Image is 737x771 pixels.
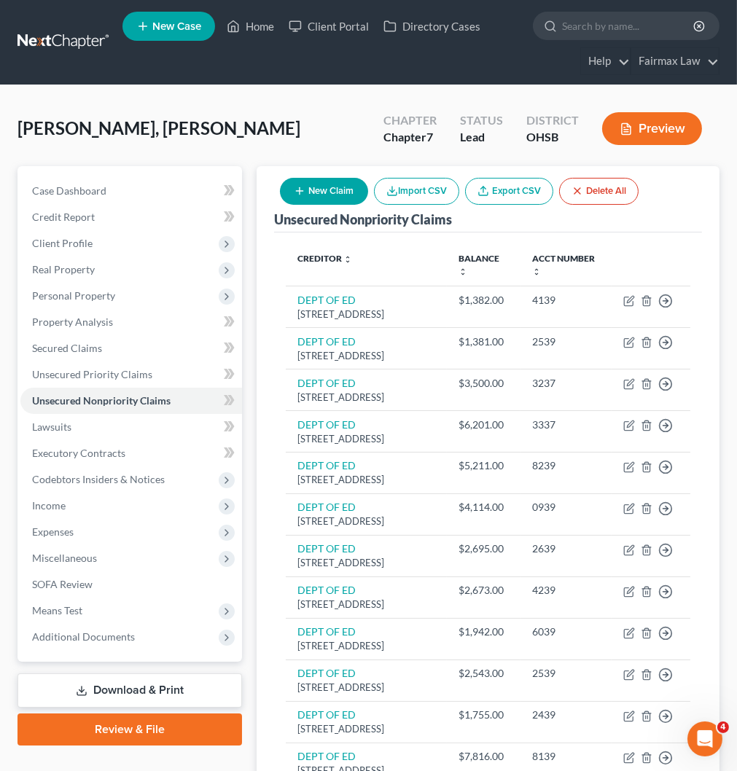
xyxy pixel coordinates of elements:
[32,368,152,380] span: Unsecured Priority Claims
[280,178,368,205] button: New Claim
[32,316,113,328] span: Property Analysis
[562,12,695,39] input: Search by name...
[32,394,171,407] span: Unsecured Nonpriority Claims
[532,458,600,473] div: 8239
[32,552,97,564] span: Miscellaneous
[219,13,281,39] a: Home
[459,267,467,276] i: unfold_more
[32,342,102,354] span: Secured Claims
[20,204,242,230] a: Credit Report
[17,713,242,745] a: Review & File
[32,447,125,459] span: Executory Contracts
[297,667,356,679] a: DEPT OF ED
[297,625,356,638] a: DEPT OF ED
[459,253,499,276] a: Balance unfold_more
[32,420,71,433] span: Lawsuits
[297,349,436,363] div: [STREET_ADDRESS]
[297,681,436,694] div: [STREET_ADDRESS]
[20,178,242,204] a: Case Dashboard
[532,541,600,556] div: 2639
[460,129,503,146] div: Lead
[687,721,722,756] iframe: Intercom live chat
[374,178,459,205] button: Import CSV
[532,376,600,391] div: 3237
[297,377,356,389] a: DEPT OF ED
[32,263,95,275] span: Real Property
[297,556,436,570] div: [STREET_ADDRESS]
[459,293,509,308] div: $1,382.00
[459,500,509,514] div: $4,114.00
[526,129,579,146] div: OHSB
[297,598,436,611] div: [STREET_ADDRESS]
[297,418,356,431] a: DEPT OF ED
[297,639,436,653] div: [STREET_ADDRESS]
[17,673,242,708] a: Download & Print
[17,117,300,138] span: [PERSON_NAME], [PERSON_NAME]
[32,289,115,302] span: Personal Property
[526,112,579,129] div: District
[459,666,509,681] div: $2,543.00
[32,578,93,590] span: SOFA Review
[532,293,600,308] div: 4139
[32,604,82,617] span: Means Test
[274,211,452,228] div: Unsecured Nonpriority Claims
[20,388,242,414] a: Unsecured Nonpriority Claims
[297,750,356,762] a: DEPT OF ED
[459,458,509,473] div: $5,211.00
[383,129,437,146] div: Chapter
[532,500,600,514] div: 0939
[20,335,242,361] a: Secured Claims
[32,237,93,249] span: Client Profile
[459,418,509,432] div: $6,201.00
[297,253,352,264] a: Creditor unfold_more
[532,267,541,276] i: unfold_more
[532,334,600,349] div: 2539
[20,571,242,598] a: SOFA Review
[297,308,436,321] div: [STREET_ADDRESS]
[459,708,509,722] div: $1,755.00
[383,112,437,129] div: Chapter
[602,112,702,145] button: Preview
[460,112,503,129] div: Status
[297,584,356,596] a: DEPT OF ED
[20,361,242,388] a: Unsecured Priority Claims
[426,130,433,144] span: 7
[297,501,356,513] a: DEPT OF ED
[152,21,201,32] span: New Case
[32,499,66,512] span: Income
[20,414,242,440] a: Lawsuits
[581,48,630,74] a: Help
[532,418,600,432] div: 3337
[343,255,352,264] i: unfold_more
[532,708,600,722] div: 2439
[717,721,729,733] span: 4
[376,13,488,39] a: Directory Cases
[281,13,376,39] a: Client Portal
[20,309,242,335] a: Property Analysis
[532,583,600,598] div: 4239
[297,514,436,528] div: [STREET_ADDRESS]
[532,625,600,639] div: 6039
[297,722,436,736] div: [STREET_ADDRESS]
[32,184,106,197] span: Case Dashboard
[297,473,436,487] div: [STREET_ADDRESS]
[631,48,719,74] a: Fairmax Law
[459,376,509,391] div: $3,500.00
[465,178,553,205] a: Export CSV
[459,749,509,764] div: $7,816.00
[459,625,509,639] div: $1,942.00
[32,525,74,538] span: Expenses
[32,473,165,485] span: Codebtors Insiders & Notices
[297,391,436,404] div: [STREET_ADDRESS]
[532,749,600,764] div: 8139
[297,294,356,306] a: DEPT OF ED
[297,542,356,555] a: DEPT OF ED
[297,432,436,446] div: [STREET_ADDRESS]
[32,211,95,223] span: Credit Report
[559,178,639,205] button: Delete All
[532,666,600,681] div: 2539
[459,583,509,598] div: $2,673.00
[20,440,242,466] a: Executory Contracts
[459,334,509,349] div: $1,381.00
[32,630,135,643] span: Additional Documents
